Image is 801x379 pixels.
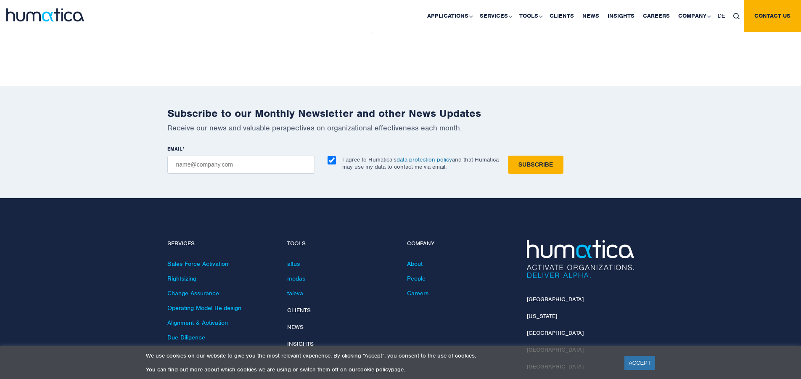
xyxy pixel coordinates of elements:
[527,296,584,303] a: [GEOGRAPHIC_DATA]
[167,334,205,341] a: Due Diligence
[146,352,614,359] p: We use cookies on our website to give you the most relevant experience. By clicking “Accept”, you...
[407,289,428,297] a: Careers
[407,260,423,268] a: About
[287,323,304,331] a: News
[407,275,426,282] a: People
[407,240,514,247] h4: Company
[167,319,228,326] a: Alignment & Activation
[167,260,228,268] a: Sales Force Activation
[527,329,584,337] a: [GEOGRAPHIC_DATA]
[287,275,305,282] a: modas
[328,156,336,164] input: I agree to Humatica’sdata protection policyand that Humatica may use my data to contact me via em...
[167,304,241,312] a: Operating Model Re-design
[287,260,300,268] a: altus
[397,156,452,163] a: data protection policy
[167,146,182,152] span: EMAIL
[527,313,557,320] a: [US_STATE]
[342,156,499,170] p: I agree to Humatica’s and that Humatica may use my data to contact me via email.
[718,12,725,19] span: DE
[287,340,314,347] a: Insights
[287,289,303,297] a: taleva
[357,366,391,373] a: cookie policy
[167,156,315,174] input: name@company.com
[167,240,275,247] h4: Services
[624,356,655,370] a: ACCEPT
[527,240,634,278] img: Humatica
[6,8,84,21] img: logo
[733,13,740,19] img: search_icon
[287,240,394,247] h4: Tools
[146,366,614,373] p: You can find out more about which cookies we are using or switch them off on our page.
[167,275,196,282] a: Rightsizing
[167,107,634,120] h2: Subscribe to our Monthly Newsletter and other News Updates
[508,156,563,174] input: Subscribe
[167,289,219,297] a: Change Assurance
[287,307,311,314] a: Clients
[167,123,634,133] p: Receive our news and valuable perspectives on organizational effectiveness each month.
